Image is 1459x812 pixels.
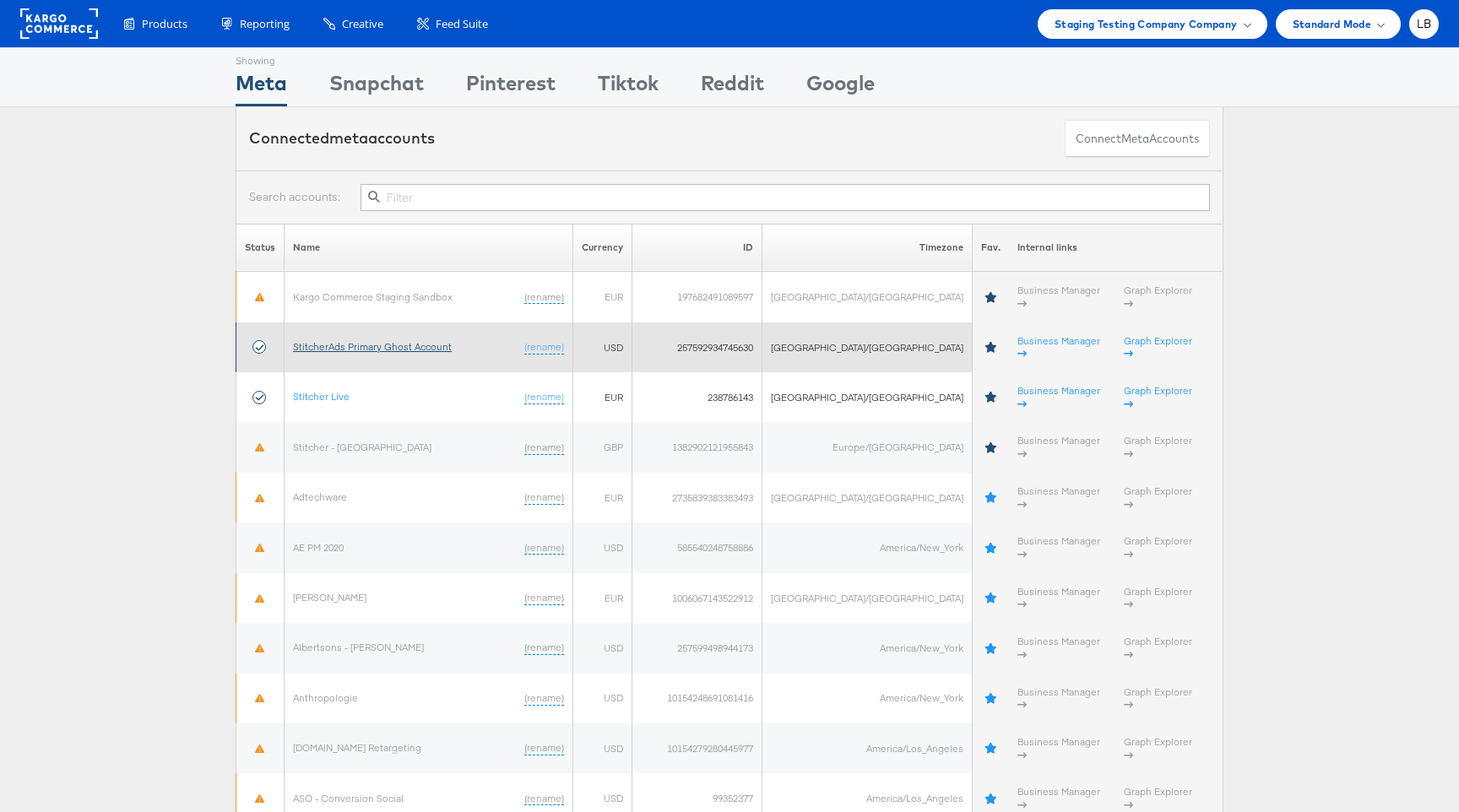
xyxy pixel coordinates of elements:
[762,674,973,723] td: America/New_York
[573,372,632,422] td: EUR
[1124,534,1192,560] a: Graph Explorer
[524,691,564,706] a: (rename)
[1017,635,1100,661] a: Business Manager
[1017,284,1100,310] a: Business Manager
[342,16,383,32] span: Creative
[293,741,421,754] a: [DOMAIN_NAME] Retargeting
[142,16,187,32] span: Products
[524,441,564,455] a: (rename)
[701,68,764,106] div: Reddit
[573,272,632,322] td: EUR
[1055,15,1238,33] span: Staging Testing Company Company
[524,591,564,605] a: (rename)
[1017,585,1100,611] a: Business Manager
[524,490,564,505] a: (rename)
[632,623,762,673] td: 257599498944173
[632,473,762,522] td: 2735839383383493
[329,68,424,106] div: Snapchat
[632,723,762,773] td: 10154279280445977
[524,641,564,655] a: (rename)
[632,372,762,422] td: 238786143
[236,48,287,68] div: Showing
[1124,284,1192,310] a: Graph Explorer
[1124,384,1192,410] a: Graph Explorer
[1124,635,1192,661] a: Graph Explorer
[293,441,431,453] a: Stitcher - [GEOGRAPHIC_DATA]
[1065,120,1210,158] button: ConnectmetaAccounts
[1124,585,1192,611] a: Graph Explorer
[240,16,290,32] span: Reporting
[1293,15,1371,33] span: Standard Mode
[293,390,350,403] a: Stitcher Live
[573,224,632,272] th: Currency
[762,623,973,673] td: America/New_York
[524,792,564,806] a: (rename)
[573,422,632,472] td: GBP
[524,741,564,755] a: (rename)
[524,541,564,555] a: (rename)
[762,522,973,572] td: America/New_York
[1017,534,1100,560] a: Business Manager
[1121,131,1149,147] span: meta
[236,224,285,272] th: Status
[573,322,632,372] td: USD
[762,224,973,272] th: Timezone
[466,68,556,106] div: Pinterest
[293,290,453,303] a: Kargo Commerce Staging Sandbox
[1017,334,1100,360] a: Business Manager
[1124,735,1192,761] a: Graph Explorer
[806,68,875,106] div: Google
[293,792,404,804] a: ASO - Conversion Social
[573,674,632,723] td: USD
[293,691,358,704] a: Anthropologie
[329,128,368,148] span: meta
[285,224,573,272] th: Name
[1124,334,1192,360] a: Graph Explorer
[236,68,287,106] div: Meta
[1124,434,1192,460] a: Graph Explorer
[762,723,973,773] td: America/Los_Angeles
[293,340,452,353] a: StitcherAds Primary Ghost Account
[632,322,762,372] td: 257592934745630
[436,16,488,32] span: Feed Suite
[1417,19,1432,30] span: LB
[293,641,424,653] a: Albertsons - [PERSON_NAME]
[762,372,973,422] td: [GEOGRAPHIC_DATA]/[GEOGRAPHIC_DATA]
[249,127,435,149] div: Connected accounts
[573,573,632,623] td: EUR
[762,272,973,322] td: [GEOGRAPHIC_DATA]/[GEOGRAPHIC_DATA]
[632,522,762,572] td: 585540248758886
[524,290,564,305] a: (rename)
[598,68,659,106] div: Tiktok
[573,473,632,522] td: EUR
[1124,785,1192,811] a: Graph Explorer
[293,490,347,503] a: Adtechware
[632,674,762,723] td: 10154248691081416
[1124,484,1192,511] a: Graph Explorer
[1017,785,1100,811] a: Business Manager
[524,390,564,404] a: (rename)
[1017,384,1100,410] a: Business Manager
[762,573,973,623] td: [GEOGRAPHIC_DATA]/[GEOGRAPHIC_DATA]
[1017,685,1100,712] a: Business Manager
[762,422,973,472] td: Europe/[GEOGRAPHIC_DATA]
[293,591,366,604] a: [PERSON_NAME]
[573,522,632,572] td: USD
[632,422,762,472] td: 1382902121955843
[762,473,973,522] td: [GEOGRAPHIC_DATA]/[GEOGRAPHIC_DATA]
[762,322,973,372] td: [GEOGRAPHIC_DATA]/[GEOGRAPHIC_DATA]
[1017,735,1100,761] a: Business Manager
[1124,685,1192,712] a: Graph Explorer
[573,723,632,773] td: USD
[632,573,762,623] td: 1006067143522912
[1017,434,1100,460] a: Business Manager
[1017,484,1100,511] a: Business Manager
[293,541,344,554] a: AE PM 2020
[573,623,632,673] td: USD
[361,184,1210,211] input: Filter
[632,224,762,272] th: ID
[632,272,762,322] td: 197682491089597
[524,340,564,355] a: (rename)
